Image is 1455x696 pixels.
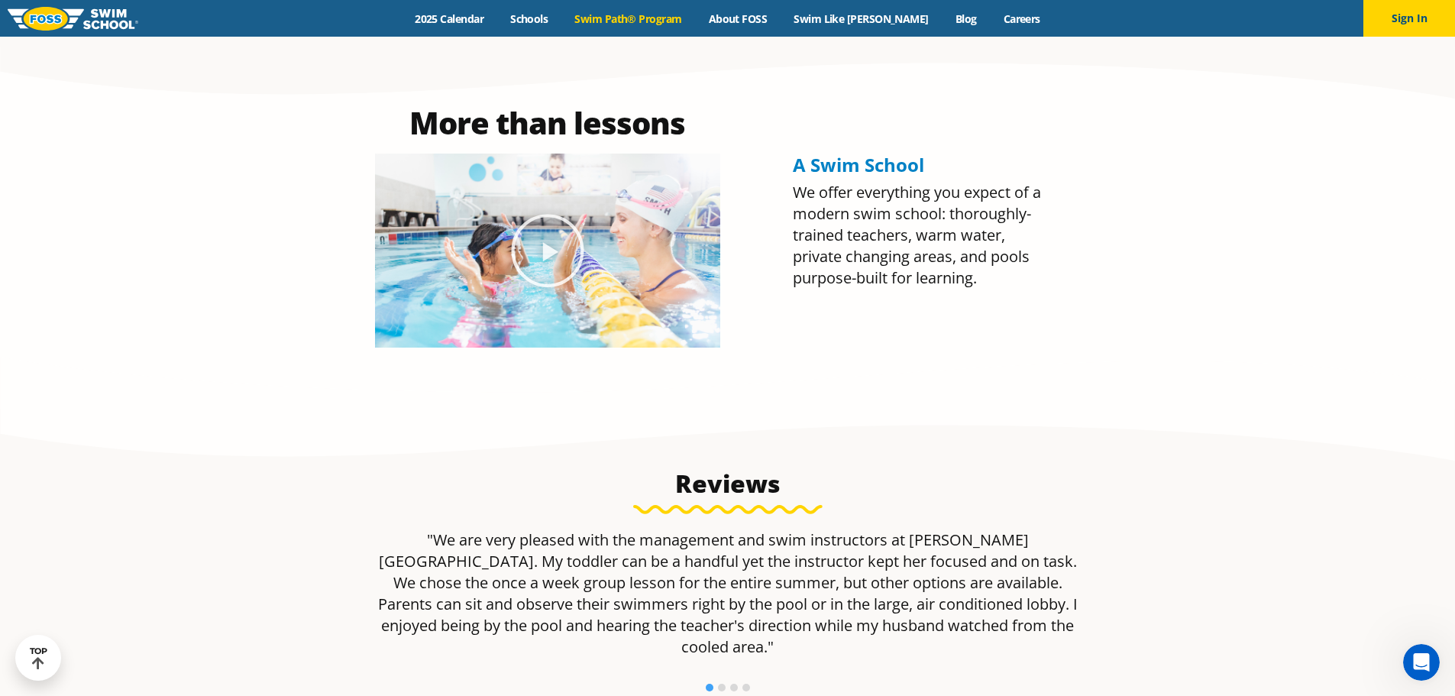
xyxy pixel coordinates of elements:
div: TOP [30,646,47,670]
p: "We are very pleased with the management and swim instructors at [PERSON_NAME][GEOGRAPHIC_DATA]. ... [367,529,1088,658]
img: FOSS Swim School Logo [8,7,138,31]
a: About FOSS [695,11,781,26]
span: A Swim School [793,152,924,177]
img: Olympian Regan Smith, FOSS [375,154,720,348]
a: Swim Like [PERSON_NAME] [781,11,943,26]
div: Play Video about Olympian Regan Smith, FOSS [509,212,586,289]
a: Schools [497,11,561,26]
h2: More than lessons [375,108,720,138]
a: Blog [942,11,990,26]
a: 2025 Calendar [402,11,497,26]
p: We offer everything you expect of a modern swim school: thoroughly-trained teachers, warm water, ... [793,182,1052,289]
a: Careers [990,11,1053,26]
iframe: Intercom live chat [1403,644,1440,681]
a: Swim Path® Program [561,11,695,26]
h3: Reviews [367,468,1088,499]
